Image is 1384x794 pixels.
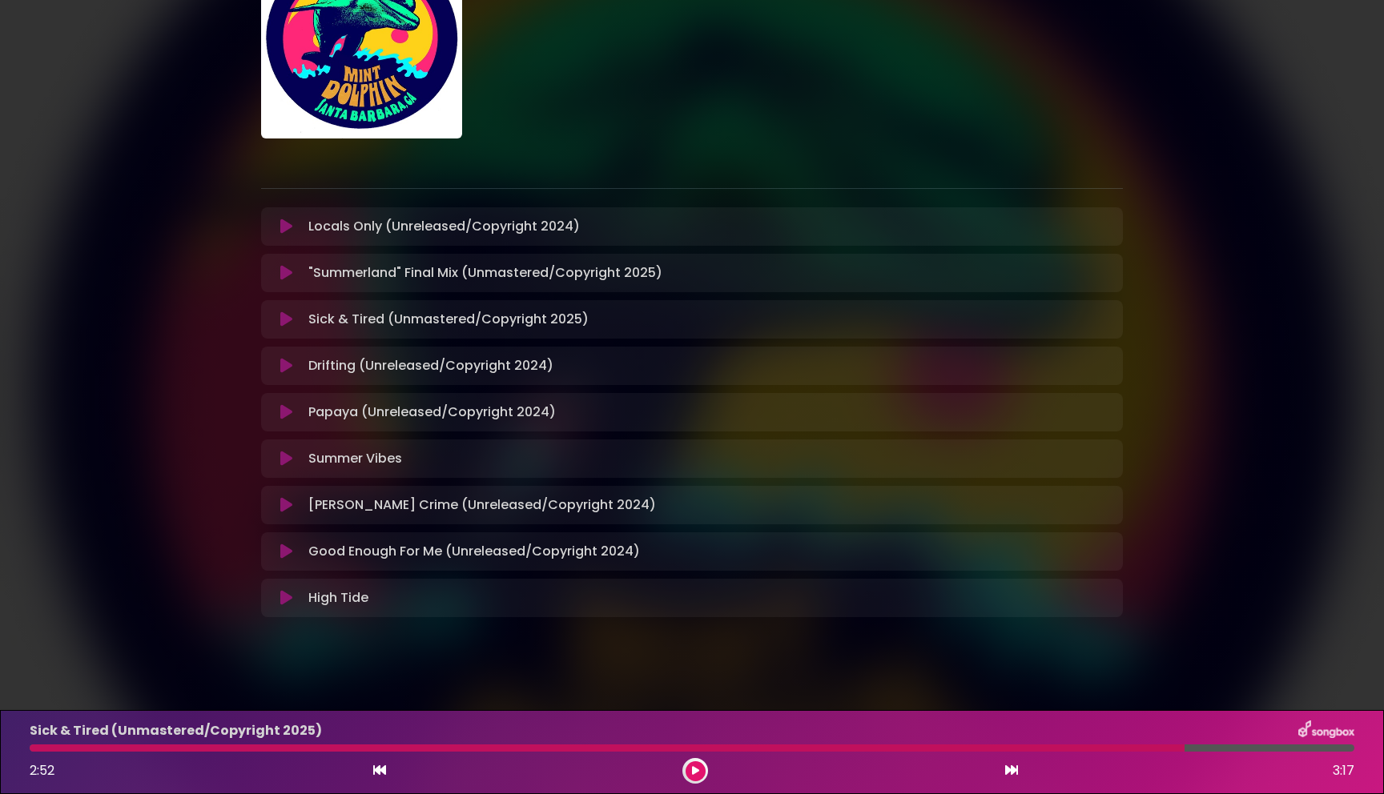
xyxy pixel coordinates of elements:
[308,217,580,236] p: Locals Only (Unreleased/Copyright 2024)
[308,449,402,468] p: Summer Vibes
[308,356,553,375] p: Drifting (Unreleased/Copyright 2024)
[308,542,640,561] p: Good Enough For Me (Unreleased/Copyright 2024)
[308,403,556,422] p: Papaya (Unreleased/Copyright 2024)
[308,310,589,329] p: Sick & Tired (Unmastered/Copyright 2025)
[308,263,662,283] p: "Summerland" Final Mix (Unmastered/Copyright 2025)
[308,588,368,608] p: High Tide
[308,495,656,515] p: [PERSON_NAME] Crime (Unreleased/Copyright 2024)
